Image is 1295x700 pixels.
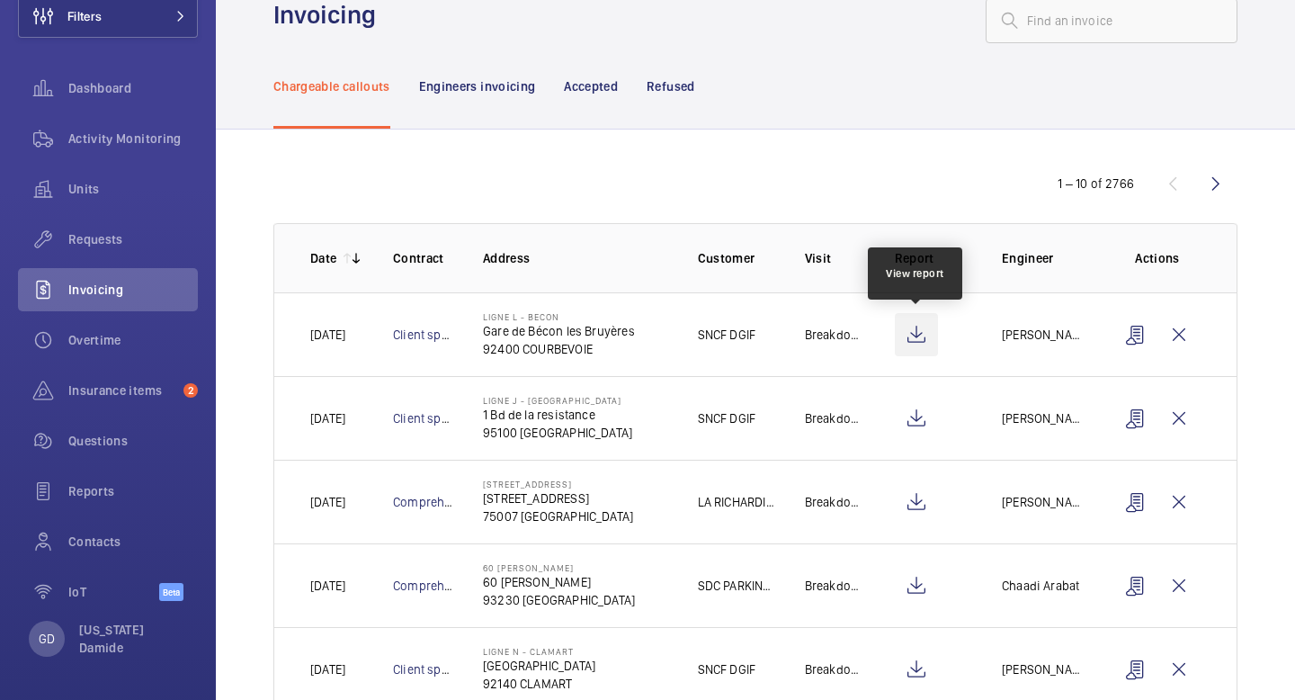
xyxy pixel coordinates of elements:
[310,326,345,344] p: [DATE]
[805,409,866,427] p: Breakdown
[273,77,390,95] p: Chargeable callouts
[1002,409,1085,427] p: [PERSON_NAME]
[483,489,633,507] p: [STREET_ADDRESS]
[68,281,198,299] span: Invoicing
[483,675,595,693] p: 92140 CLAMART
[310,577,345,595] p: [DATE]
[483,340,635,358] p: 92400 COURBEVOIE
[805,326,866,344] p: Breakdown
[483,657,595,675] p: [GEOGRAPHIC_DATA]
[886,265,944,282] div: View report
[1002,577,1079,595] p: Chaadi Arabat
[483,507,633,525] p: 75007 [GEOGRAPHIC_DATA]
[698,409,756,427] p: SNCF DGIF
[698,493,776,511] p: LA RICHARDIERE
[68,533,198,551] span: Contacts
[1002,493,1085,511] p: [PERSON_NAME]
[393,662,473,677] a: Client specific
[647,77,694,95] p: Refused
[483,479,633,489] p: [STREET_ADDRESS]
[805,660,866,678] p: Breakdown
[698,249,776,267] p: Customer
[310,249,336,267] p: Date
[39,630,55,648] p: GD
[564,77,618,95] p: Accepted
[393,328,473,342] a: Client specific
[483,424,632,442] p: 95100 [GEOGRAPHIC_DATA]
[68,79,198,97] span: Dashboard
[393,411,473,426] a: Client specific
[1002,249,1085,267] p: Engineer
[68,381,176,399] span: Insurance items
[1114,249,1201,267] p: Actions
[698,326,756,344] p: SNCF DGIF
[68,230,198,248] span: Requests
[483,406,632,424] p: 1 Bd de la resistance
[68,130,198,148] span: Activity Monitoring
[393,579,481,593] a: Comprehensive
[67,7,102,25] span: Filters
[483,395,632,406] p: Ligne J - [GEOGRAPHIC_DATA]
[483,249,669,267] p: Address
[68,583,159,601] span: IoT
[483,562,635,573] p: 60 [PERSON_NAME]
[483,591,635,609] p: 93230 [GEOGRAPHIC_DATA]
[698,577,776,595] p: SDC PARKING SILO, [STREET_ADDRESS]
[483,646,595,657] p: Ligne N - CLAMART
[419,77,536,95] p: Engineers invoicing
[310,409,345,427] p: [DATE]
[68,180,198,198] span: Units
[483,322,635,340] p: Gare de Bécon les Bruyères
[483,311,635,322] p: Ligne L - BECON
[1002,660,1085,678] p: [PERSON_NAME]
[698,660,756,678] p: SNCF DGIF
[805,493,866,511] p: Breakdown
[159,583,183,601] span: Beta
[805,577,866,595] p: Breakdown
[68,482,198,500] span: Reports
[68,432,198,450] span: Questions
[79,621,187,657] p: [US_STATE] Damide
[1058,175,1134,193] div: 1 – 10 of 2766
[68,331,198,349] span: Overtime
[310,493,345,511] p: [DATE]
[393,495,481,509] a: Comprehensive
[310,660,345,678] p: [DATE]
[393,249,454,267] p: Contract
[183,383,198,398] span: 2
[805,249,866,267] p: Visit
[483,573,635,591] p: 60 [PERSON_NAME]
[1002,326,1085,344] p: [PERSON_NAME]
